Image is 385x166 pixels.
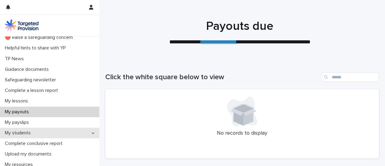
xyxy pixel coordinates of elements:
[2,67,54,72] p: Guidance documents
[2,88,63,93] p: Complete a lesson report
[2,120,34,125] p: My payslips
[2,56,29,62] p: TP News
[2,35,78,40] p: 🔴 Raise a safeguarding concern
[2,130,35,136] p: My students
[2,141,67,146] p: Complete conclusive report
[2,109,34,115] p: My payouts
[2,77,61,83] p: Safeguarding newsletter
[322,72,379,82] input: Search
[2,151,56,157] p: Upload my documents
[5,19,38,31] img: M5nRWzHhSzIhMunXDL62
[112,130,372,137] p: No records to display
[2,98,33,104] p: My lessons
[2,45,71,51] p: Helpful hints to share with YP
[105,73,319,82] h1: Click the white square below to view
[105,19,374,33] h1: Payouts due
